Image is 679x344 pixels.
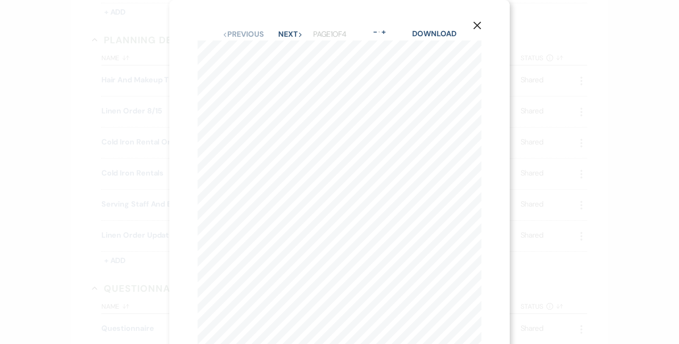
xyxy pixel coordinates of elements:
[223,31,264,38] button: Previous
[313,28,346,40] p: Page 1 of 4
[371,28,379,36] button: -
[412,29,456,39] a: Download
[380,28,388,36] button: +
[278,31,303,38] button: Next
